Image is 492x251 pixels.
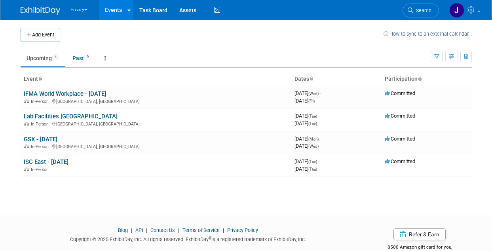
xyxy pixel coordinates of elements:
a: Terms of Service [182,227,220,233]
span: | [144,227,149,233]
span: 9 [84,54,91,60]
img: In-Person Event [24,167,29,171]
span: - [318,158,319,164]
a: Sort by Start Date [309,76,313,82]
span: | [176,227,181,233]
span: - [320,136,321,142]
sup: ® [209,236,211,240]
a: Refer & Earn [393,228,446,240]
a: Search [403,4,439,17]
span: Search [413,8,431,13]
span: (Wed) [308,144,319,148]
a: GSX - [DATE] [24,136,57,143]
span: Committed [385,158,415,164]
span: 4 [52,54,59,60]
span: - [320,90,321,96]
span: (Tue) [308,122,317,126]
span: (Fri) [308,99,315,103]
a: API [135,227,143,233]
a: Past9 [66,51,97,66]
a: Blog [118,227,128,233]
a: How to sync to an external calendar... [384,31,472,37]
img: In-Person Event [24,144,29,148]
span: Committed [385,90,415,96]
span: [DATE] [294,113,319,119]
span: [DATE] [294,166,317,172]
th: Event [21,72,291,86]
a: Contact Us [150,227,175,233]
div: [GEOGRAPHIC_DATA], [GEOGRAPHIC_DATA] [24,143,288,149]
span: [DATE] [294,143,319,149]
span: [DATE] [294,98,315,104]
a: Sort by Event Name [38,76,42,82]
a: Sort by Participation Type [418,76,422,82]
img: ExhibitDay [21,7,60,15]
span: | [129,227,134,233]
span: In-Person [31,122,51,127]
th: Participation [382,72,472,86]
a: IFMA World Workplace - [DATE] [24,90,106,97]
span: Committed [385,136,415,142]
a: Upcoming4 [21,51,65,66]
span: | [221,227,226,233]
a: Privacy Policy [227,227,258,233]
span: [DATE] [294,120,317,126]
img: Jessica Luyster [449,3,464,18]
span: In-Person [31,99,51,104]
span: [DATE] [294,90,321,96]
a: ISC East - [DATE] [24,158,68,165]
span: [DATE] [294,158,319,164]
span: (Tue) [308,160,317,164]
div: [GEOGRAPHIC_DATA], [GEOGRAPHIC_DATA] [24,120,288,127]
img: In-Person Event [24,99,29,103]
span: - [318,113,319,119]
span: (Thu) [308,167,317,171]
th: Dates [291,72,382,86]
img: In-Person Event [24,122,29,125]
span: In-Person [31,167,51,172]
a: Lab Facilities [GEOGRAPHIC_DATA] [24,113,118,120]
button: Add Event [21,28,60,42]
span: (Mon) [308,137,319,141]
span: In-Person [31,144,51,149]
span: [DATE] [294,136,321,142]
span: (Tue) [308,114,317,118]
span: Committed [385,113,415,119]
span: (Wed) [308,91,319,96]
div: Copyright © 2025 ExhibitDay, Inc. All rights reserved. ExhibitDay is a registered trademark of Ex... [21,234,356,243]
div: [GEOGRAPHIC_DATA], [GEOGRAPHIC_DATA] [24,98,288,104]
